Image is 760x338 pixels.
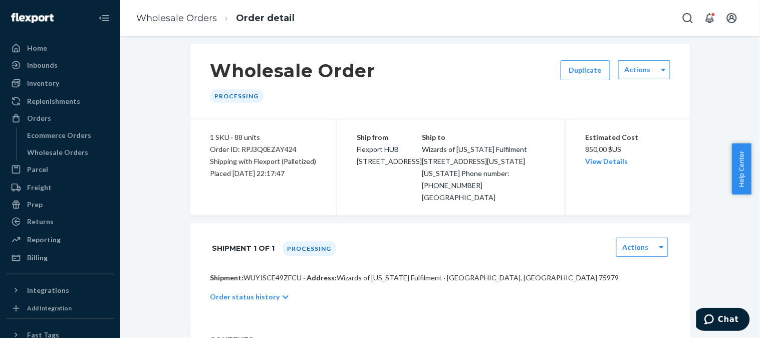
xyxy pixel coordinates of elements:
div: Prep [27,200,43,210]
a: Prep [6,197,114,213]
span: Wizards of [US_STATE] Fulfilment [STREET_ADDRESS][US_STATE][US_STATE] Phone number: [PHONE_NUMBER... [422,145,528,202]
span: Flexport HUB [STREET_ADDRESS] [357,145,422,165]
div: Billing [27,253,48,263]
button: Open Search Box [678,8,698,28]
div: Reporting [27,235,61,245]
div: Inbounds [27,60,58,70]
p: Shipping with Flexport (Palletized) [210,155,317,167]
img: Flexport logo [11,13,54,23]
a: Inventory [6,75,114,91]
div: Ecommerce Orders [28,130,92,140]
a: Reporting [6,232,114,248]
div: Add Integration [27,304,72,312]
a: Home [6,40,114,56]
label: Actions [623,242,649,252]
ol: breadcrumbs [128,4,303,33]
div: Orders [27,113,51,123]
span: Address: [307,273,337,282]
div: Home [27,43,47,53]
p: WUYJSCE49ZFCU · Wizards of [US_STATE] Fulfilment · [GEOGRAPHIC_DATA], [GEOGRAPHIC_DATA] 75979 [210,273,670,283]
a: Add Integration [6,302,114,314]
button: Help Center [732,143,751,195]
h1: Shipment 1 of 1 [212,238,275,259]
button: Duplicate [561,60,610,80]
div: Parcel [27,164,48,175]
div: Processing [210,89,264,103]
div: Freight [27,183,52,193]
button: Open notifications [700,8,720,28]
p: Estimated Cost [586,131,670,143]
a: Wholesale Orders [136,13,217,24]
div: Wholesale Orders [28,147,89,157]
div: Integrations [27,285,69,295]
a: Freight [6,180,114,196]
div: 1 SKU · 88 units [210,131,317,143]
label: Actions [625,65,651,75]
button: Open account menu [722,8,742,28]
p: Order status history [210,292,280,302]
a: Inbounds [6,57,114,73]
a: Ecommerce Orders [23,127,115,143]
h1: Wholesale Order [210,60,376,81]
button: Close Navigation [94,8,114,28]
a: Replenishments [6,93,114,109]
div: Inventory [27,78,59,88]
p: Ship from [357,131,422,143]
iframe: Ouvre un widget dans lequel vous pouvez chatter avec l’un de nos agents [696,308,750,333]
a: Parcel [6,161,114,178]
div: 850,00 $US [586,131,670,167]
div: Replenishments [27,96,80,106]
button: Integrations [6,282,114,298]
div: Returns [27,217,54,227]
a: Wholesale Orders [23,144,115,160]
span: Shipment: [210,273,244,282]
a: Returns [6,214,114,230]
a: Order detail [236,13,295,24]
div: Order ID: RPJ3Q0EZAY424 [210,143,317,155]
a: View Details [586,157,628,165]
div: Processing [283,241,336,256]
p: Ship to [422,131,546,143]
div: Placed [DATE] 22:17:47 [210,167,317,180]
a: Billing [6,250,114,266]
a: Orders [6,110,114,126]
